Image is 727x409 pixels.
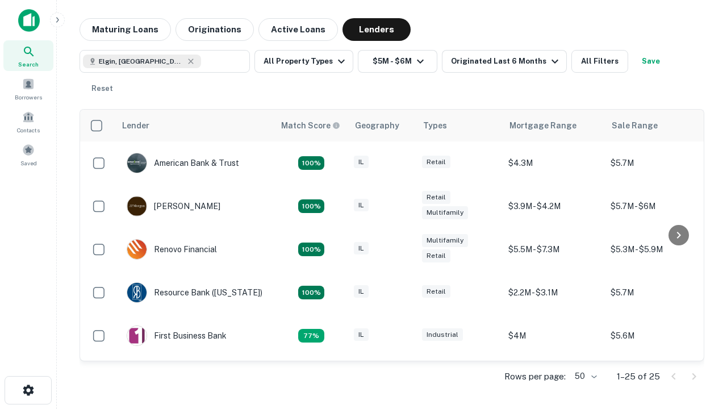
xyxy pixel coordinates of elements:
td: $4.3M [503,141,605,185]
td: $5.3M - $5.9M [605,228,707,271]
button: Active Loans [258,18,338,41]
div: Retail [422,285,450,298]
td: $5.7M [605,141,707,185]
td: $5.7M - $6M [605,185,707,228]
button: Maturing Loans [80,18,171,41]
p: Rows per page: [504,370,566,383]
div: Types [423,119,447,132]
th: Types [416,110,503,141]
td: $3.9M - $4.2M [503,185,605,228]
a: Search [3,40,53,71]
div: IL [354,156,369,169]
img: picture [127,153,147,173]
div: IL [354,199,369,212]
div: Resource Bank ([US_STATE]) [127,282,262,303]
td: $2.2M - $3.1M [503,271,605,314]
td: $5.6M [605,314,707,357]
div: Retail [422,249,450,262]
th: Sale Range [605,110,707,141]
div: American Bank & Trust [127,153,239,173]
div: Matching Properties: 3, hasApolloMatch: undefined [298,329,324,343]
div: IL [354,328,369,341]
div: [PERSON_NAME] [127,196,220,216]
th: Geography [348,110,416,141]
th: Capitalize uses an advanced AI algorithm to match your search with the best lender. The match sco... [274,110,348,141]
button: Save your search to get updates of matches that match your search criteria. [633,50,669,73]
img: picture [127,283,147,302]
button: All Property Types [254,50,353,73]
a: Borrowers [3,73,53,104]
td: $3.1M [503,357,605,400]
button: Originated Last 6 Months [442,50,567,73]
div: Renovo Financial [127,239,217,260]
button: Reset [84,77,120,100]
img: picture [127,197,147,216]
div: Capitalize uses an advanced AI algorithm to match your search with the best lender. The match sco... [281,119,340,132]
div: Lender [122,119,149,132]
td: $5.5M - $7.3M [503,228,605,271]
div: First Business Bank [127,325,227,346]
button: Originations [176,18,254,41]
span: Saved [20,158,37,168]
span: Elgin, [GEOGRAPHIC_DATA], [GEOGRAPHIC_DATA] [99,56,184,66]
div: Retail [422,191,450,204]
div: IL [354,242,369,255]
div: Geography [355,119,399,132]
div: Mortgage Range [509,119,576,132]
div: Originated Last 6 Months [451,55,562,68]
div: Sale Range [612,119,658,132]
div: Matching Properties: 4, hasApolloMatch: undefined [298,286,324,299]
td: $5.7M [605,271,707,314]
h6: Match Score [281,119,338,132]
p: 1–25 of 25 [617,370,660,383]
div: 50 [570,368,599,385]
div: Industrial [422,328,463,341]
div: Multifamily [422,206,468,219]
div: Multifamily [422,234,468,247]
a: Saved [3,139,53,170]
span: Borrowers [15,93,42,102]
button: $5M - $6M [358,50,437,73]
a: Contacts [3,106,53,137]
img: picture [127,326,147,345]
div: Matching Properties: 4, hasApolloMatch: undefined [298,243,324,256]
button: Lenders [342,18,411,41]
td: $4M [503,314,605,357]
div: IL [354,285,369,298]
div: Retail [422,156,450,169]
td: $5.1M [605,357,707,400]
img: picture [127,240,147,259]
th: Mortgage Range [503,110,605,141]
div: Matching Properties: 4, hasApolloMatch: undefined [298,199,324,213]
img: capitalize-icon.png [18,9,40,32]
span: Search [18,60,39,69]
iframe: Chat Widget [670,282,727,336]
button: All Filters [571,50,628,73]
span: Contacts [17,126,40,135]
th: Lender [115,110,274,141]
div: Matching Properties: 7, hasApolloMatch: undefined [298,156,324,170]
